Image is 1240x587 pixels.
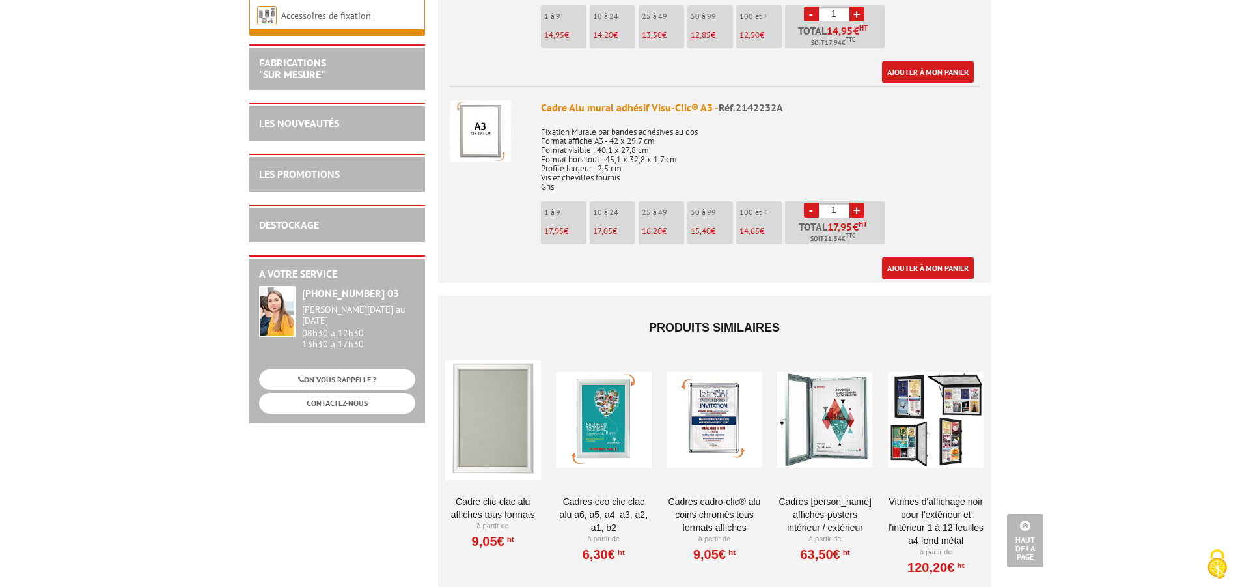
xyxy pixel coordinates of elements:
[541,100,980,115] div: Cadre Alu mural adhésif Visu-Clic® A3 -
[846,36,855,43] sup: TTC
[541,119,980,192] p: Fixation Murale par bandes adhésives au dos Format affiche A3 - 42 x 29,7 cm Format visible : 40,...
[888,547,984,558] p: À partir de
[1201,548,1233,580] img: Cookies (fenêtre modale)
[846,232,855,239] sup: TTC
[642,227,684,236] p: €
[593,208,635,217] p: 10 à 24
[1007,514,1043,567] a: Haut de la page
[693,551,736,558] a: 9,05€HT
[642,12,684,21] p: 25 à 49
[583,551,625,558] a: 6,30€HT
[691,208,733,217] p: 50 à 99
[859,23,868,33] sup: HT
[907,564,964,571] a: 120,20€HT
[691,31,733,40] p: €
[593,31,635,40] p: €
[593,227,635,236] p: €
[691,225,711,236] span: 15,40
[825,38,842,48] span: 17,94
[800,551,849,558] a: 63,50€HT
[719,101,783,114] span: Réf.2142232A
[259,268,415,280] h2: A votre service
[302,304,415,349] div: 08h30 à 12h30 13h30 à 17h30
[739,227,782,236] p: €
[777,495,873,534] a: Cadres [PERSON_NAME] affiches-posters intérieur / extérieur
[544,12,586,21] p: 1 à 9
[302,304,415,326] div: [PERSON_NAME][DATE] au [DATE]
[954,561,964,570] sup: HT
[445,495,541,521] a: Cadre Clic-Clac Alu affiches tous formats
[777,534,873,545] p: À partir de
[739,31,782,40] p: €
[556,495,652,534] a: Cadres Eco Clic-Clac alu A6, A5, A4, A3, A2, A1, B2
[445,521,541,532] p: À partir de
[450,100,511,162] img: Cadre Alu mural adhésif Visu-Clic® A3
[739,225,760,236] span: 14,65
[827,25,853,36] span: 14,95
[726,548,736,557] sup: HT
[556,534,652,545] p: À partir de
[853,222,859,232] span: €
[739,29,760,40] span: 12,50
[642,29,662,40] span: 13,50
[259,167,340,180] a: LES PROMOTIONS
[788,222,885,244] p: Total
[849,7,864,21] a: +
[544,208,586,217] p: 1 à 9
[882,257,974,279] a: Ajouter à mon panier
[859,220,867,229] sup: HT
[824,234,842,244] span: 21,54
[281,10,371,21] a: Accessoires de fixation
[593,12,635,21] p: 10 à 24
[544,31,586,40] p: €
[259,393,415,413] a: CONTACTEZ-NOUS
[504,535,514,544] sup: HT
[840,548,850,557] sup: HT
[593,29,613,40] span: 14,20
[827,222,853,232] span: 17,95
[259,369,415,390] a: ON VOUS RAPPELLE ?
[642,31,684,40] p: €
[667,495,762,534] a: Cadres Cadro-Clic® Alu coins chromés tous formats affiches
[649,321,780,334] span: Produits similaires
[810,234,855,244] span: Soit €
[257,6,277,25] img: Accessoires de fixation
[853,25,859,36] span: €
[472,537,514,545] a: 9,05€HT
[642,208,684,217] p: 25 à 49
[642,225,662,236] span: 16,20
[615,548,625,557] sup: HT
[259,286,296,337] img: widget-service.jpg
[788,25,885,48] p: Total
[882,61,974,83] a: Ajouter à mon panier
[888,495,984,547] a: VITRINES D'AFFICHAGE NOIR POUR L'EXTÉRIEUR ET L'INTÉRIEUR 1 À 12 FEUILLES A4 FOND MÉTAL
[804,203,819,218] a: -
[544,29,564,40] span: 14,95
[739,12,782,21] p: 100 et +
[544,227,586,236] p: €
[259,117,339,130] a: LES NOUVEAUTÉS
[544,225,564,236] span: 17,95
[804,7,819,21] a: -
[691,227,733,236] p: €
[691,12,733,21] p: 50 à 99
[593,225,613,236] span: 17,05
[259,56,326,81] a: FABRICATIONS"Sur Mesure"
[849,203,864,218] a: +
[739,208,782,217] p: 100 et +
[811,38,855,48] span: Soit €
[667,534,762,545] p: À partir de
[259,218,319,231] a: DESTOCKAGE
[302,287,399,300] strong: [PHONE_NUMBER] 03
[691,29,711,40] span: 12,85
[1194,543,1240,587] button: Cookies (fenêtre modale)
